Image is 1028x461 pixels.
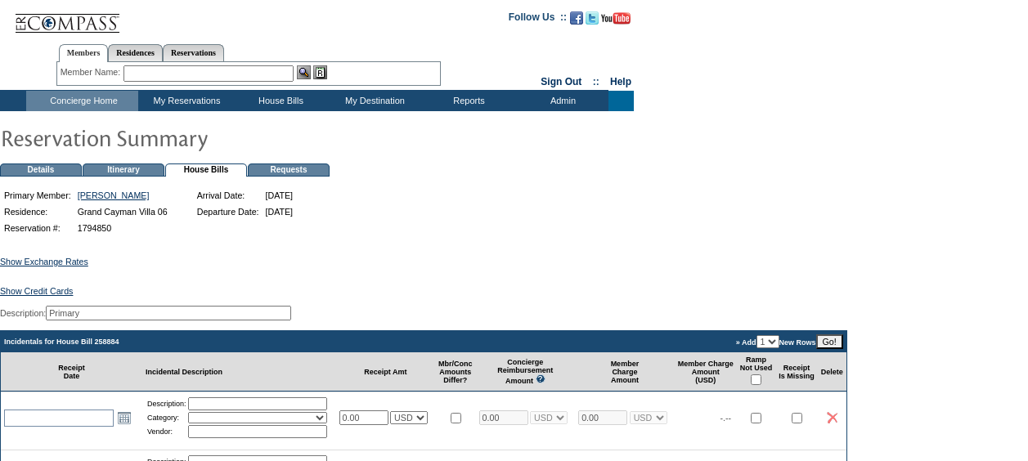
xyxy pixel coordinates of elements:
[163,44,224,61] a: Reservations
[570,16,583,26] a: Become our fan on Facebook
[147,412,186,423] td: Category:
[147,397,186,410] td: Description:
[601,12,631,25] img: Subscribe to our YouTube Channel
[326,91,420,111] td: My Destination
[541,76,581,87] a: Sign Out
[138,91,232,111] td: My Reservations
[263,204,296,219] td: [DATE]
[476,352,576,392] td: Concierge Reimbursement Amount
[420,91,514,111] td: Reports
[827,412,837,423] img: icon_delete2.gif
[2,188,74,203] td: Primary Member:
[1,331,476,352] td: Incidentals for House Bill 258884
[61,65,123,79] div: Member Name:
[248,163,330,177] td: Requests
[818,352,846,392] td: Delete
[59,44,109,62] a: Members
[263,188,296,203] td: [DATE]
[78,190,150,200] a: [PERSON_NAME]
[536,374,545,383] img: questionMark_lightBlue.gif
[816,334,843,349] input: Go!
[108,44,163,61] a: Residences
[675,352,737,392] td: Member Charge Amount (USD)
[297,65,311,79] img: View
[313,65,327,79] img: Reservations
[115,409,133,427] a: Open the calendar popup.
[2,221,74,235] td: Reservation #:
[195,204,262,219] td: Departure Date:
[195,188,262,203] td: Arrival Date:
[586,11,599,25] img: Follow us on Twitter
[83,163,164,177] td: Itinerary
[142,352,336,392] td: Incidental Description
[336,352,436,392] td: Receipt Amt
[575,352,675,392] td: Member Charge Amount
[514,91,608,111] td: Admin
[435,352,476,392] td: Mbr/Conc Amounts Differ?
[775,352,818,392] td: Receipt Is Missing
[476,331,846,352] td: » Add New Rows
[232,91,326,111] td: House Bills
[26,91,138,111] td: Concierge Home
[737,352,776,392] td: Ramp Not Used
[610,76,631,87] a: Help
[601,16,631,26] a: Subscribe to our YouTube Channel
[75,204,170,219] td: Grand Cayman Villa 06
[586,16,599,26] a: Follow us on Twitter
[165,163,247,177] td: House Bills
[147,425,186,438] td: Vendor:
[570,11,583,25] img: Become our fan on Facebook
[1,352,142,392] td: Receipt Date
[509,10,567,29] td: Follow Us ::
[75,221,170,235] td: 1794850
[720,413,732,423] span: -.--
[2,204,74,219] td: Residence:
[593,76,599,87] span: ::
